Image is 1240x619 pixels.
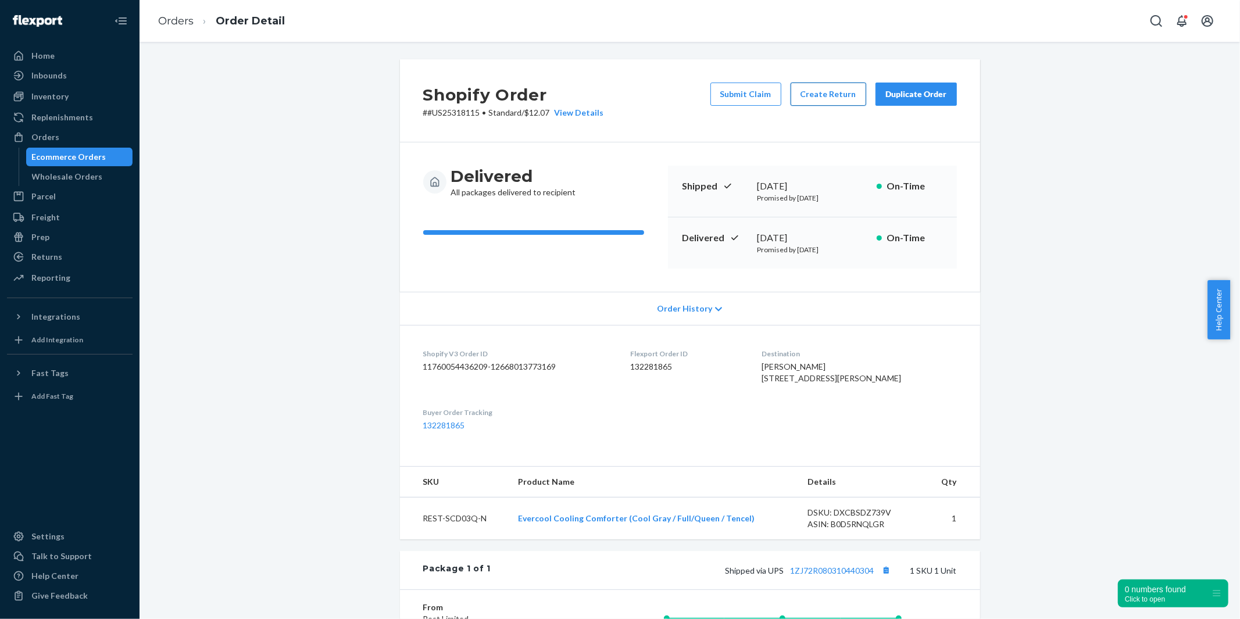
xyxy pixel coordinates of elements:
p: Shipped [682,180,748,193]
p: On-Time [887,231,943,245]
span: [PERSON_NAME] [STREET_ADDRESS][PERSON_NAME] [762,362,901,383]
span: Shipped via UPS [726,566,894,575]
div: Add Fast Tag [31,391,73,401]
a: Add Integration [7,331,133,349]
a: Inbounds [7,66,133,85]
a: Order Detail [216,15,285,27]
td: REST-SCD03Q-N [400,498,509,540]
div: Give Feedback [31,590,88,602]
div: Orders [31,131,59,143]
a: Returns [7,248,133,266]
div: Parcel [31,191,56,202]
div: Add Integration [31,335,83,345]
button: Open Search Box [1145,9,1168,33]
dt: Destination [762,349,956,359]
div: DSKU: DXCBSDZ739V [807,507,917,518]
th: SKU [400,467,509,498]
a: Evercool Cooling Comforter (Cool Gray / Full/Queen / Tencel) [519,513,755,523]
div: [DATE] [757,231,867,245]
a: Reporting [7,269,133,287]
dd: 11760054436209-12668013773169 [423,361,612,373]
button: Submit Claim [710,83,781,106]
button: Open account menu [1196,9,1219,33]
div: Settings [31,531,65,542]
div: Reporting [31,272,70,284]
button: Create Return [791,83,866,106]
p: Promised by [DATE] [757,245,867,255]
div: Integrations [31,311,80,323]
a: Prep [7,228,133,246]
td: 1 [926,498,980,540]
a: Home [7,46,133,65]
dt: Shopify V3 Order ID [423,349,612,359]
span: • [483,108,487,117]
div: All packages delivered to recipient [451,166,576,198]
ol: breadcrumbs [149,4,294,38]
a: 132281865 [423,420,465,430]
div: Home [31,50,55,62]
div: Help Center [31,570,78,582]
p: Promised by [DATE] [757,193,867,203]
a: Replenishments [7,108,133,127]
p: # #US25318115 / $12.07 [423,107,604,119]
button: Integrations [7,307,133,326]
div: Wholesale Orders [32,171,103,183]
a: Ecommerce Orders [26,148,133,166]
div: Inventory [31,91,69,102]
a: Freight [7,208,133,227]
div: Ecommerce Orders [32,151,106,163]
dt: Buyer Order Tracking [423,407,612,417]
button: Give Feedback [7,586,133,605]
a: Add Fast Tag [7,387,133,406]
a: Help Center [7,567,133,585]
div: Returns [31,251,62,263]
button: Open notifications [1170,9,1193,33]
h2: Shopify Order [423,83,604,107]
a: Orders [7,128,133,146]
button: Close Navigation [109,9,133,33]
a: Orders [158,15,194,27]
div: Duplicate Order [885,88,947,100]
a: 1ZJ72R080310440304 [791,566,874,575]
button: Duplicate Order [875,83,957,106]
div: ASIN: B0D5RNQLGR [807,518,917,530]
a: Settings [7,527,133,546]
div: Package 1 of 1 [423,563,491,578]
th: Details [798,467,926,498]
dt: From [423,602,562,613]
dd: 132281865 [630,361,743,373]
th: Product Name [509,467,798,498]
span: Standard [489,108,522,117]
a: Wholesale Orders [26,167,133,186]
div: Talk to Support [31,550,92,562]
button: Help Center [1207,280,1230,339]
p: On-Time [887,180,943,193]
dt: Flexport Order ID [630,349,743,359]
h3: Delivered [451,166,576,187]
a: Inventory [7,87,133,106]
a: Talk to Support [7,547,133,566]
th: Qty [926,467,980,498]
div: Freight [31,212,60,223]
button: View Details [550,107,604,119]
span: Order History [657,303,712,314]
img: Flexport logo [13,15,62,27]
div: Replenishments [31,112,93,123]
p: Delivered [682,231,748,245]
button: Copy tracking number [879,563,894,578]
div: Prep [31,231,49,243]
div: Inbounds [31,70,67,81]
div: 1 SKU 1 Unit [491,563,956,578]
a: Parcel [7,187,133,206]
div: Fast Tags [31,367,69,379]
div: [DATE] [757,180,867,193]
button: Fast Tags [7,364,133,382]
